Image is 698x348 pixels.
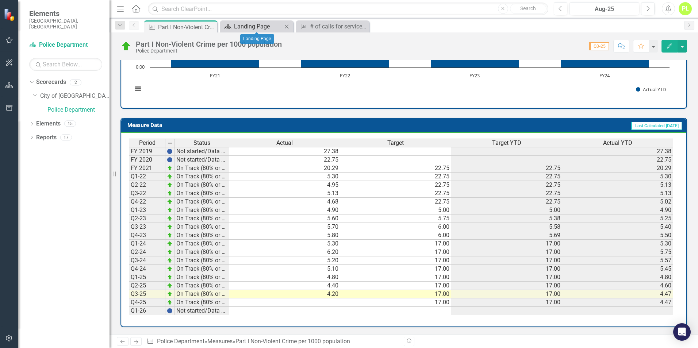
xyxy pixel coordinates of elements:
td: 22.75 [340,181,451,189]
path: FY23, 5.5. Actual YTD. [431,51,519,67]
td: Q2-23 [129,214,165,223]
td: 5.10 [229,265,340,273]
td: 6.20 [229,248,340,256]
div: Aug-25 [572,5,637,13]
td: 5.38 [451,214,562,223]
a: Landing Page [222,22,282,31]
a: Measures [207,338,233,345]
td: On Track (80% or higher) [175,248,229,256]
td: 22.75 [340,164,451,173]
td: 22.75 [340,189,451,198]
div: » » [146,337,398,346]
td: On Track (80% or higher) [175,214,229,223]
td: 4.68 [229,198,340,206]
td: 5.57 [562,256,673,265]
a: Reports [36,134,57,142]
a: Scorecards [36,78,66,86]
td: 17.00 [340,265,451,273]
td: 4.20 [229,290,340,298]
td: On Track (80% or higher) [175,223,229,231]
td: Q3-23 [129,223,165,231]
td: 17.00 [340,282,451,290]
td: Q1-23 [129,206,165,214]
td: Not started/Data not yet available [175,307,229,315]
td: FY 2020 [129,156,165,164]
td: 6.00 [340,231,451,240]
td: 5.02 [562,198,673,206]
img: BgCOk07PiH71IgAAAABJRU5ErkJggg== [167,148,173,154]
td: 27.38 [229,147,340,156]
td: 20.29 [562,164,673,173]
td: On Track (80% or higher) [175,298,229,307]
td: On Track (80% or higher) [175,256,229,265]
td: 22.75 [451,181,562,189]
div: PL [679,2,692,15]
td: On Track (80% or higher) [175,240,229,248]
div: Part I Non-Violent Crime per 1000 population [136,40,282,48]
td: 4.80 [229,273,340,282]
td: 5.80 [229,231,340,240]
img: zOikAAAAAElFTkSuQmCC [167,232,173,238]
span: Actual [276,140,293,146]
td: Q1-22 [129,173,165,181]
span: Target YTD [492,140,521,146]
td: 17.00 [451,265,562,273]
td: 17.00 [451,298,562,307]
input: Search ClearPoint... [148,3,548,15]
img: zOikAAAAAElFTkSuQmCC [167,216,173,221]
td: Q2-24 [129,248,165,256]
td: Q2-22 [129,181,165,189]
span: Elements [29,9,102,18]
td: 5.00 [340,206,451,214]
td: Q1-26 [129,307,165,315]
img: zOikAAAAAElFTkSuQmCC [167,190,173,196]
input: Search Below... [29,58,102,71]
td: 17.00 [451,282,562,290]
td: On Track (80% or higher) [175,181,229,189]
span: Q3-25 [589,42,609,50]
td: Q4-24 [129,265,165,273]
img: BgCOk07PiH71IgAAAABJRU5ErkJggg== [167,308,173,314]
h3: Measure Data [127,122,350,128]
td: FY 2019 [129,147,165,156]
small: [GEOGRAPHIC_DATA], [GEOGRAPHIC_DATA] [29,18,102,30]
td: 22.75 [229,156,340,164]
button: Search [510,4,546,14]
span: Status [193,140,210,146]
div: # of calls for service per budgeted officer [310,22,367,31]
td: 22.75 [340,198,451,206]
td: 5.75 [562,248,673,256]
img: zOikAAAAAElFTkSuQmCC [167,165,173,171]
path: FY22, 5.015. Actual YTD. [301,53,389,67]
td: 17.00 [451,256,562,265]
div: Landing Page [234,22,282,31]
div: Part I Non-Violent Crime per 1000 population [235,338,350,345]
td: 4.47 [562,290,673,298]
path: FY24, 5.45. Actual YTD. [561,51,649,67]
td: On Track (80% or higher) [175,290,229,298]
td: Q3-25 [129,290,165,298]
img: 8DAGhfEEPCf229AAAAAElFTkSuQmCC [167,140,173,146]
td: 4.40 [229,282,340,290]
td: 4.47 [562,298,673,307]
img: zOikAAAAAElFTkSuQmCC [167,299,173,305]
button: Show Actual YTD [636,86,666,93]
td: 17.00 [451,290,562,298]
text: FY23 [469,72,480,79]
td: 5.75 [340,214,451,223]
img: zOikAAAAAElFTkSuQmCC [167,224,173,230]
img: zOikAAAAAElFTkSuQmCC [167,266,173,272]
td: 22.75 [451,173,562,181]
a: # of calls for service per budgeted officer [298,22,367,31]
td: 27.38 [562,147,673,156]
td: On Track (80% or higher) [175,231,229,240]
td: 17.00 [340,256,451,265]
a: City of [GEOGRAPHIC_DATA] [40,92,110,100]
td: 17.00 [451,240,562,248]
td: Q3-22 [129,189,165,198]
img: BgCOk07PiH71IgAAAABJRU5ErkJggg== [167,157,173,163]
a: Police Department [157,338,204,345]
img: zOikAAAAAElFTkSuQmCC [167,241,173,247]
td: 17.00 [340,290,451,298]
td: 5.25 [562,214,673,223]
